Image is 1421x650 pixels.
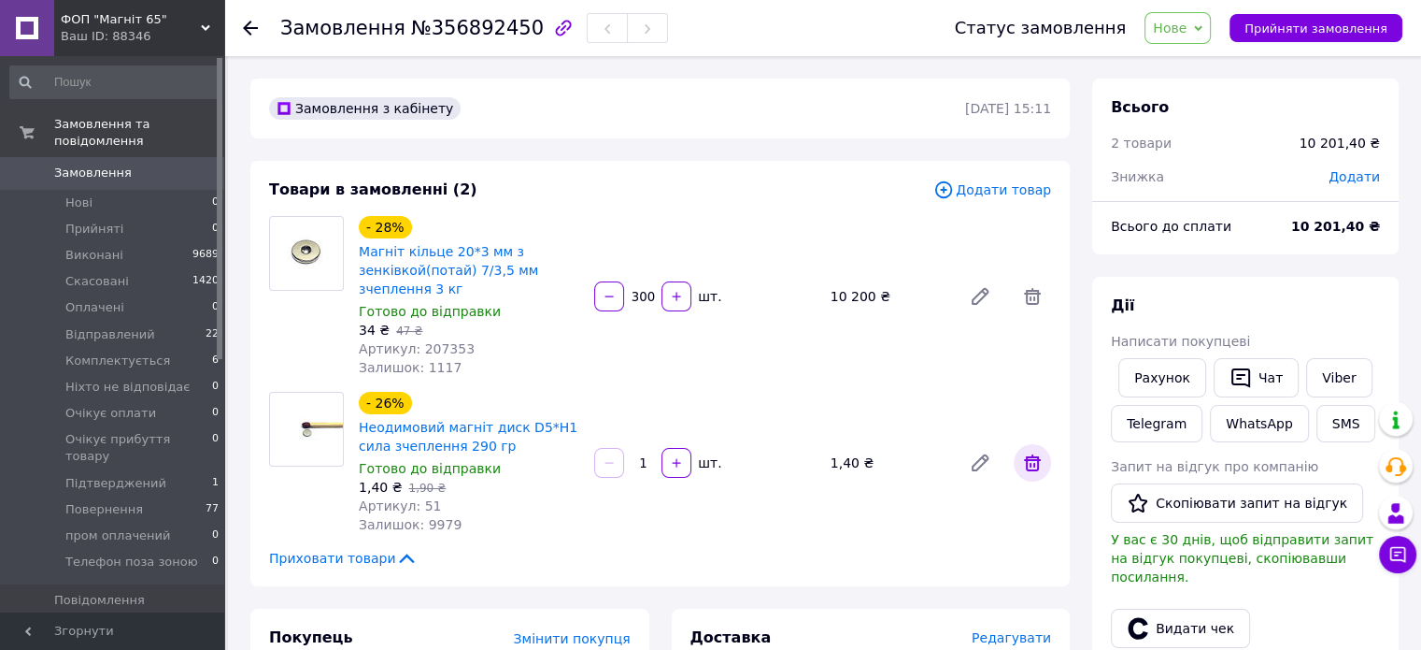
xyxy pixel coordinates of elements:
[972,630,1051,645] span: Редагувати
[396,325,422,338] span: 47 ₴
[212,221,219,238] span: 0
[1111,334,1250,349] span: Написати покупцеві
[65,475,166,492] span: Підтверджений
[65,326,155,343] span: Відправлений
[1299,134,1380,152] div: 10 201,40 ₴
[192,247,219,264] span: 9689
[1111,169,1164,184] span: Знижка
[411,17,544,39] span: №356892450
[1229,14,1402,42] button: Прийняти замовлення
[1111,219,1231,234] span: Всього до сплати
[1379,536,1416,573] button: Чат з покупцем
[1014,444,1051,482] span: Видалити
[359,341,475,356] span: Артикул: 207353
[1210,405,1308,442] a: WhatsApp
[1111,484,1363,523] button: Скопіювати запит на відгук
[65,195,92,211] span: Нові
[65,431,212,465] span: Очікує прибуття товару
[212,299,219,316] span: 0
[65,554,198,571] span: Телефон поза зоною
[243,19,258,37] div: Повернутися назад
[54,116,224,150] span: Замовлення та повідомлення
[823,283,954,310] div: 10 200 ₴
[65,527,170,544] span: пром оплачений
[1118,358,1206,397] button: Рахунок
[61,28,224,45] div: Ваш ID: 88346
[359,498,441,513] span: Артикул: 51
[359,323,390,338] span: 34 ₴
[933,180,1051,200] span: Додати товар
[212,475,219,492] span: 1
[65,221,123,238] span: Прийняті
[1306,358,1371,397] a: Viber
[54,165,132,181] span: Замовлення
[1153,21,1187,36] span: Нове
[212,527,219,544] span: 0
[693,454,723,472] div: шт.
[212,379,219,396] span: 0
[1111,532,1373,585] span: У вас є 30 днів, щоб відправити запит на відгук покупцеві, скопіювавши посилання.
[961,278,999,315] a: Редагувати
[269,181,477,198] span: Товари в замовленні (2)
[1014,278,1051,315] span: Видалити
[212,554,219,571] span: 0
[955,19,1127,37] div: Статус замовлення
[54,592,145,609] span: Повідомлення
[212,195,219,211] span: 0
[359,244,538,296] a: Магніт кільце 20*3 мм з зенківкой(потай) 7/3,5 мм зчеплення 3 кг
[212,405,219,422] span: 0
[359,216,412,238] div: - 28%
[1329,169,1380,184] span: Додати
[408,482,446,495] span: 1,90 ₴
[192,273,219,290] span: 1420
[269,549,418,568] span: Приховати товари
[1291,219,1380,234] b: 10 201,40 ₴
[65,405,156,422] span: Очікує оплати
[1244,22,1387,36] span: Прийняти замовлення
[65,379,190,396] span: Ніхто не відповідає
[1214,358,1299,397] button: Чат
[359,304,501,319] span: Готово до відправки
[1111,405,1202,442] a: Telegram
[65,501,143,518] span: Повернення
[65,353,170,369] span: Комплектується
[693,287,723,306] div: шт.
[206,501,219,518] span: 77
[61,11,201,28] span: ФОП "Магніт 65"
[65,273,129,290] span: Скасовані
[212,431,219,465] span: 0
[65,247,123,264] span: Виконані
[690,628,772,646] span: Доставка
[1111,609,1250,648] button: Видати чек
[359,360,462,375] span: Залишок: 1117
[269,628,353,646] span: Покупець
[514,631,631,646] span: Змінити покупця
[961,444,999,482] a: Редагувати
[359,517,462,532] span: Залишок: 9979
[359,461,501,476] span: Готово до відправки
[212,353,219,369] span: 6
[270,393,343,466] img: Неодимовий магніт диск D5*H1 сила зчеплення 290 гр
[823,450,954,476] div: 1,40 ₴
[65,299,124,316] span: Оплачені
[1111,459,1318,474] span: Запит на відгук про компанію
[9,65,220,99] input: Пошук
[359,420,577,454] a: Неодимовий магніт диск D5*H1 сила зчеплення 290 гр
[1111,296,1134,314] span: Дії
[270,217,343,290] img: Магніт кільце 20*3 мм з зенківкой(потай) 7/3,5 мм зчеплення 3 кг
[359,480,402,495] span: 1,40 ₴
[269,97,461,120] div: Замовлення з кабінету
[1316,405,1376,442] button: SMS
[280,17,405,39] span: Замовлення
[206,326,219,343] span: 22
[359,392,412,414] div: - 26%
